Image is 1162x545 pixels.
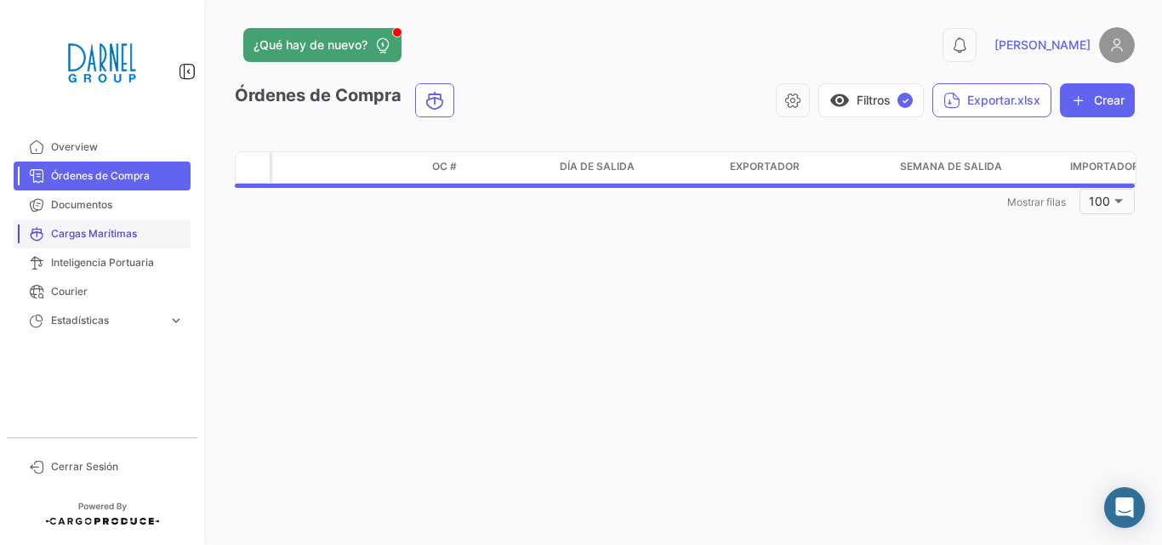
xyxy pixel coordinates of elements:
[51,459,184,474] span: Cerrar Sesión
[425,152,553,183] datatable-header-cell: OC #
[900,159,1002,174] span: Semana de Salida
[14,219,191,248] a: Cargas Marítimas
[51,168,184,184] span: Órdenes de Compra
[315,152,425,183] datatable-header-cell: Estado Doc.
[51,197,184,213] span: Documentos
[235,83,459,117] h3: Órdenes de Compra
[730,159,800,174] span: Exportador
[51,226,184,241] span: Cargas Marítimas
[60,20,145,105] img: 2451f0e3-414c-42c1-a793-a1d7350bebbc.png
[14,277,191,306] a: Courier
[432,159,457,174] span: OC #
[51,313,162,328] span: Estadísticas
[253,37,367,54] span: ¿Qué hay de nuevo?
[1099,27,1135,63] img: placeholder-user.png
[560,159,635,174] span: Día de Salida
[723,152,893,183] datatable-header-cell: Exportador
[51,255,184,270] span: Inteligencia Portuaria
[243,28,402,62] button: ¿Qué hay de nuevo?
[14,162,191,190] a: Órdenes de Compra
[893,152,1063,183] datatable-header-cell: Semana de Salida
[1007,196,1066,208] span: Mostrar filas
[51,139,184,155] span: Overview
[1070,159,1139,174] span: Importador
[1089,194,1110,208] span: 100
[14,133,191,162] a: Overview
[932,83,1051,117] button: Exportar.xlsx
[994,37,1091,54] span: [PERSON_NAME]
[829,90,850,111] span: visibility
[1060,83,1135,117] button: Crear
[14,190,191,219] a: Documentos
[272,152,315,183] datatable-header-cell: Modo de Transporte
[1104,487,1145,528] div: Abrir Intercom Messenger
[168,313,184,328] span: expand_more
[416,84,453,116] button: Ocean
[51,284,184,299] span: Courier
[14,248,191,277] a: Inteligencia Portuaria
[818,83,924,117] button: visibilityFiltros✓
[553,152,723,183] datatable-header-cell: Día de Salida
[897,93,913,108] span: ✓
